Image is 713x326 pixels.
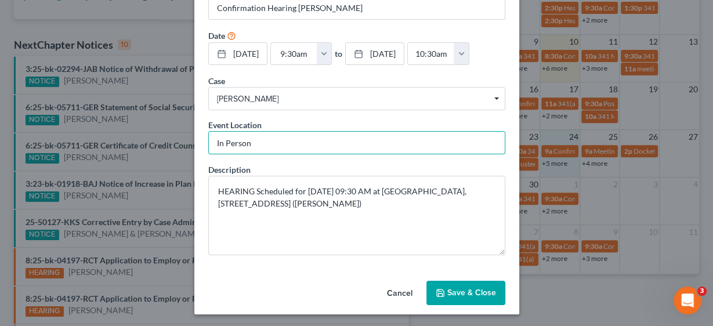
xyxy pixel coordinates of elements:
span: Select box activate [208,87,505,110]
input: Enter location... [209,132,505,154]
input: -- : -- [408,43,454,65]
input: -- : -- [271,43,317,65]
button: Cancel [378,282,422,305]
label: Date [208,30,225,42]
label: to [335,48,342,60]
label: Event Location [208,119,262,131]
label: Case [208,75,225,87]
button: Save & Close [426,281,505,305]
iframe: Intercom live chat [674,287,701,314]
label: Description [208,164,251,176]
span: [PERSON_NAME] [217,93,497,105]
a: [DATE] [346,43,404,65]
a: [DATE] [209,43,267,65]
span: 3 [697,287,707,296]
